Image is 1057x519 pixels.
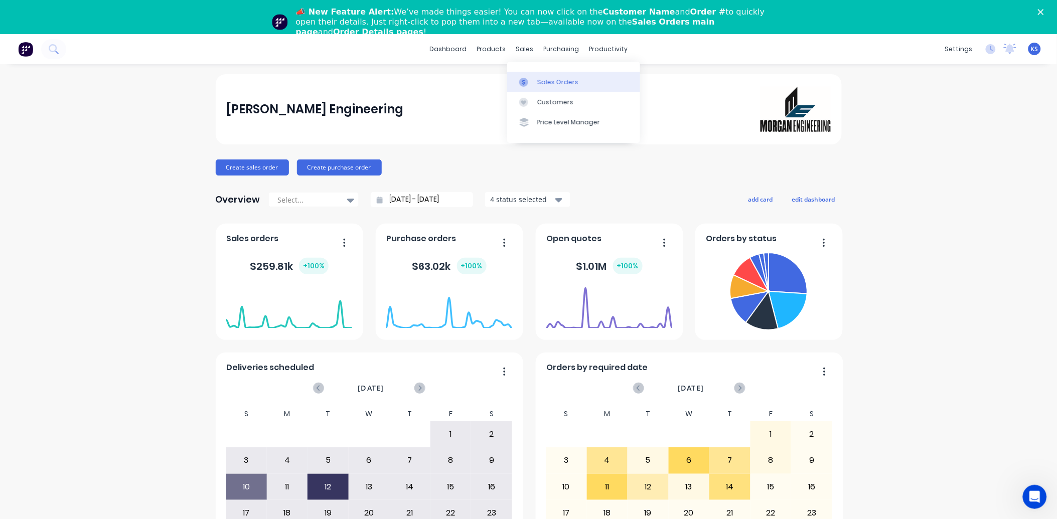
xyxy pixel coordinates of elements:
div: Close [1038,9,1048,15]
div: 11 [587,474,628,499]
div: S [471,407,512,421]
div: [PERSON_NAME] Engineering [226,99,403,119]
div: Customers [537,98,573,107]
div: 3 [226,448,266,473]
span: Open quotes [546,233,601,245]
span: KS [1031,45,1038,54]
div: W [669,407,710,421]
div: settings [940,42,978,57]
div: S [546,407,587,421]
div: S [226,407,267,421]
iframe: Intercom live chat [1023,485,1047,509]
div: 6 [669,448,709,473]
div: 4 status selected [491,194,554,205]
div: 7 [390,448,430,473]
div: 15 [431,474,471,499]
div: 7 [710,448,750,473]
div: Sales Orders [537,78,578,87]
button: Create purchase order [297,159,382,176]
div: 10 [546,474,586,499]
div: sales [511,42,538,57]
div: 1 [431,422,471,447]
img: Profile image for Team [272,14,288,30]
div: purchasing [538,42,584,57]
span: [DATE] [678,383,704,394]
div: 16 [472,474,512,499]
b: Sales Orders main page [296,17,715,37]
div: 2 [472,422,512,447]
a: Customers [507,92,640,112]
div: 5 [628,448,668,473]
a: Price Level Manager [507,112,640,132]
b: Customer Name [603,7,675,17]
div: Overview [216,190,260,210]
button: add card [742,193,780,206]
div: 5 [308,448,348,473]
div: 1 [751,422,791,447]
div: 8 [431,448,471,473]
div: + 100 % [457,258,487,274]
div: W [349,407,390,421]
button: 4 status selected [485,192,570,207]
div: 9 [472,448,512,473]
div: 16 [792,474,832,499]
div: 10 [226,474,266,499]
div: We’ve made things easier! You can now click on the and to quickly open their details. Just right-... [296,7,770,37]
div: 6 [349,448,389,473]
div: Price Level Manager [537,118,600,127]
div: 12 [308,474,348,499]
div: 4 [587,448,628,473]
b: Order Details pages [333,27,423,37]
div: 12 [628,474,668,499]
div: 9 [792,448,832,473]
span: Orders by status [706,233,777,245]
span: Sales orders [226,233,278,245]
div: + 100 % [299,258,329,274]
div: F [750,407,792,421]
div: 11 [267,474,308,499]
div: $ 63.02k [412,258,487,274]
div: M [267,407,308,421]
button: Create sales order [216,159,289,176]
span: Purchase orders [386,233,456,245]
b: Order # [690,7,726,17]
button: edit dashboard [786,193,842,206]
div: $ 259.81k [250,258,329,274]
div: F [430,407,472,421]
a: dashboard [424,42,472,57]
div: 13 [349,474,389,499]
div: 4 [267,448,308,473]
span: Deliveries scheduled [226,362,314,374]
div: 8 [751,448,791,473]
div: productivity [584,42,633,57]
img: Factory [18,42,33,57]
div: 14 [390,474,430,499]
span: [DATE] [358,383,384,394]
div: $ 1.01M [576,258,643,274]
a: Sales Orders [507,72,640,92]
div: T [709,407,750,421]
img: Morgan Engineering [761,87,831,132]
div: 2 [792,422,832,447]
div: 3 [546,448,586,473]
div: T [308,407,349,421]
div: 13 [669,474,709,499]
div: products [472,42,511,57]
div: 15 [751,474,791,499]
div: S [791,407,832,421]
div: + 100 % [613,258,643,274]
div: 14 [710,474,750,499]
div: M [587,407,628,421]
div: T [389,407,430,421]
div: T [628,407,669,421]
b: 📣 New Feature Alert: [296,7,394,17]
